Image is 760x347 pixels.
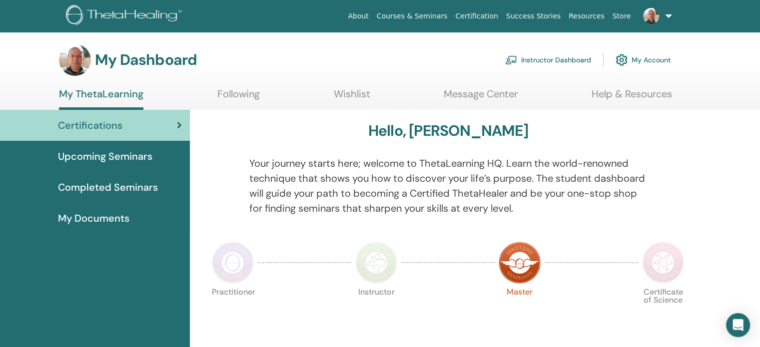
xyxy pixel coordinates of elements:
[565,7,609,25] a: Resources
[355,288,397,330] p: Instructor
[726,313,750,337] div: Open Intercom Messenger
[642,242,684,284] img: Certificate of Science
[58,149,152,164] span: Upcoming Seminars
[616,49,671,71] a: My Account
[373,7,452,25] a: Courses & Seminars
[368,122,528,140] h3: Hello, [PERSON_NAME]
[334,88,370,107] a: Wishlist
[451,7,502,25] a: Certification
[344,7,372,25] a: About
[355,242,397,284] img: Instructor
[505,49,591,71] a: Instructor Dashboard
[502,7,565,25] a: Success Stories
[592,88,672,107] a: Help & Resources
[59,44,91,76] img: default.jpg
[58,180,158,195] span: Completed Seminars
[499,288,541,330] p: Master
[616,51,628,68] img: cog.svg
[59,88,143,110] a: My ThetaLearning
[58,118,122,133] span: Certifications
[609,7,635,25] a: Store
[66,5,185,27] img: logo.png
[212,288,254,330] p: Practitioner
[505,55,517,64] img: chalkboard-teacher.svg
[95,51,197,69] h3: My Dashboard
[444,88,518,107] a: Message Center
[212,242,254,284] img: Practitioner
[249,156,647,216] p: Your journey starts here; welcome to ThetaLearning HQ. Learn the world-renowned technique that sh...
[643,8,659,24] img: default.jpg
[642,288,684,330] p: Certificate of Science
[217,88,260,107] a: Following
[58,211,129,226] span: My Documents
[499,242,541,284] img: Master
